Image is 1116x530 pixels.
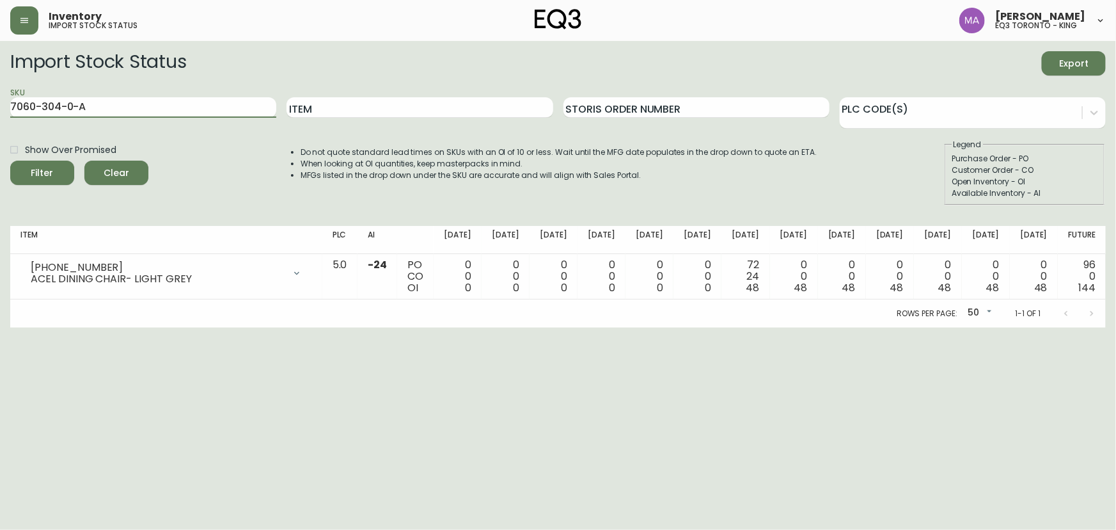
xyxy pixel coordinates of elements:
[959,8,985,33] img: 4f0989f25cbf85e7eb2537583095d61e
[31,273,284,285] div: ACEL DINING CHAIR- LIGHT GREY
[31,262,284,273] div: [PHONE_NUMBER]
[842,280,856,295] span: 48
[540,259,567,294] div: 0 0
[25,143,116,157] span: Show Over Promised
[897,308,957,319] p: Rows per page:
[746,280,760,295] span: 48
[1078,280,1096,295] span: 144
[818,226,866,254] th: [DATE]
[49,12,102,22] span: Inventory
[1042,51,1106,76] button: Export
[444,259,471,294] div: 0 0
[20,259,312,287] div: [PHONE_NUMBER]ACEL DINING CHAIR- LIGHT GREY
[301,158,817,170] li: When looking at OI quantities, keep masterpacks in mind.
[952,176,1097,188] div: Open Inventory - OI
[465,280,471,295] span: 0
[535,9,582,29] img: logo
[1015,308,1041,319] p: 1-1 of 1
[95,165,138,181] span: Clear
[49,22,138,29] h5: import stock status
[770,226,818,254] th: [DATE]
[721,226,769,254] th: [DATE]
[952,188,1097,199] div: Available Inventory - AI
[972,259,1000,294] div: 0 0
[684,259,711,294] div: 0 0
[10,226,322,254] th: Item
[1058,226,1106,254] th: Future
[828,259,856,294] div: 0 0
[84,161,148,185] button: Clear
[368,257,387,272] span: -24
[31,165,54,181] div: Filter
[995,22,1077,29] h5: eq3 toronto - king
[876,259,904,294] div: 0 0
[358,226,397,254] th: AI
[866,226,914,254] th: [DATE]
[10,51,186,76] h2: Import Stock Status
[1010,226,1058,254] th: [DATE]
[407,280,418,295] span: OI
[890,280,904,295] span: 48
[1068,259,1096,294] div: 96 0
[962,226,1010,254] th: [DATE]
[482,226,530,254] th: [DATE]
[636,259,663,294] div: 0 0
[963,303,994,324] div: 50
[301,170,817,181] li: MFGs listed in the drop down under the SKU are accurate and will align with Sales Portal.
[322,254,358,300] td: 5.0
[625,226,673,254] th: [DATE]
[995,12,1085,22] span: [PERSON_NAME]
[657,280,663,295] span: 0
[609,280,615,295] span: 0
[578,226,625,254] th: [DATE]
[513,280,519,295] span: 0
[588,259,615,294] div: 0 0
[1020,259,1048,294] div: 0 0
[1052,56,1096,72] span: Export
[322,226,358,254] th: PLC
[952,153,1097,165] div: Purchase Order - PO
[492,259,519,294] div: 0 0
[986,280,1000,295] span: 48
[732,259,759,294] div: 72 24
[938,280,952,295] span: 48
[561,280,567,295] span: 0
[924,259,952,294] div: 0 0
[952,165,1097,176] div: Customer Order - CO
[301,147,817,158] li: Do not quote standard lead times on SKUs with an OI of 10 or less. Wait until the MFG date popula...
[914,226,962,254] th: [DATE]
[780,259,808,294] div: 0 0
[1034,280,1048,295] span: 48
[434,226,482,254] th: [DATE]
[530,226,578,254] th: [DATE]
[794,280,808,295] span: 48
[952,139,983,150] legend: Legend
[673,226,721,254] th: [DATE]
[407,259,423,294] div: PO CO
[10,161,74,185] button: Filter
[705,280,711,295] span: 0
